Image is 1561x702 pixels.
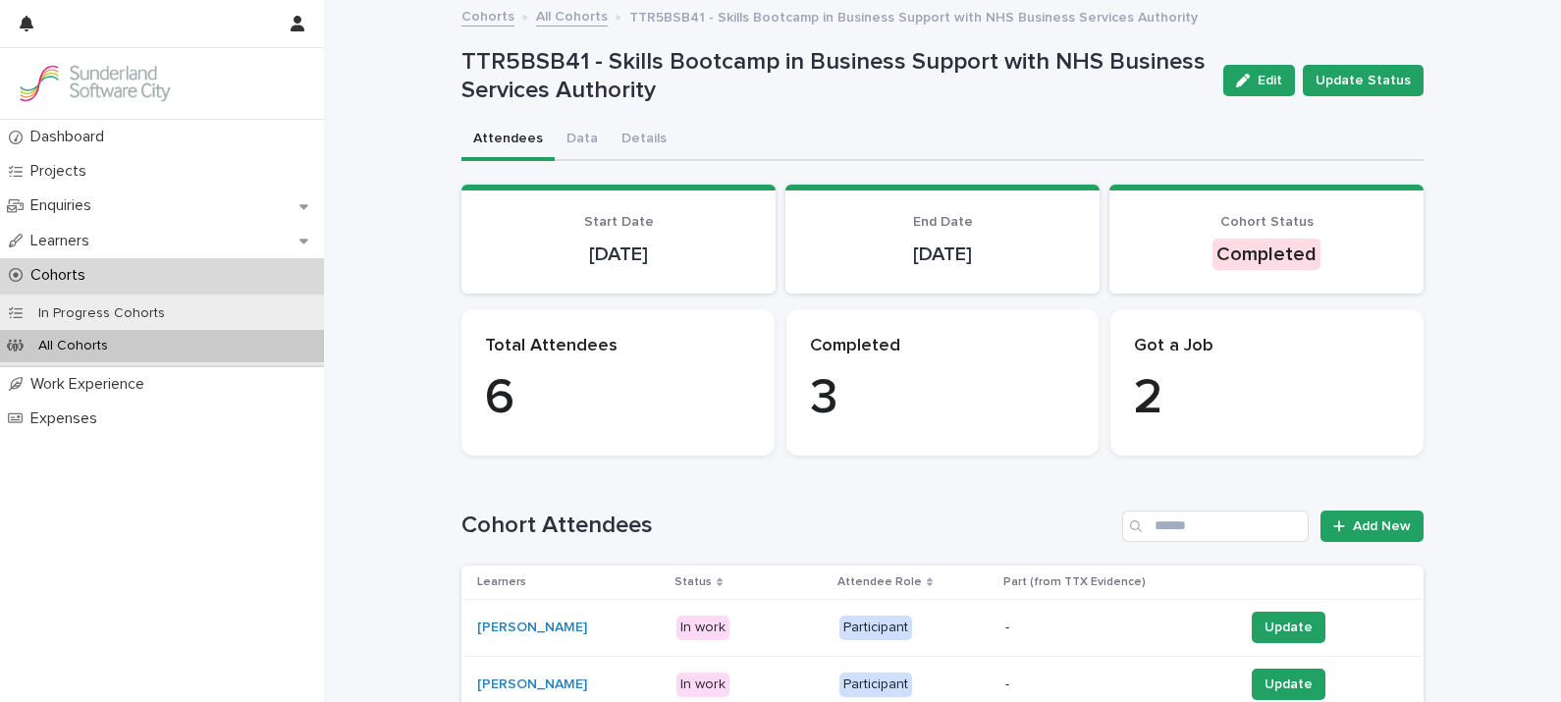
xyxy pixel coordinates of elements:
button: Details [610,120,678,161]
p: - [1005,620,1228,636]
a: Add New [1320,511,1424,542]
div: Participant [839,673,912,697]
p: Total Attendees [485,336,751,357]
h1: Cohort Attendees [461,512,1114,540]
p: Attendee Role [837,571,922,593]
p: TTR5BSB41 - Skills Bootcamp in Business Support with NHS Business Services Authority [461,48,1208,105]
a: All Cohorts [536,4,608,27]
p: Got a Job [1134,336,1400,357]
p: Part (from TTX Evidence) [1003,571,1146,593]
span: Cohort Status [1220,215,1314,229]
div: In work [676,673,729,697]
p: - [1005,676,1228,693]
p: Projects [23,162,102,181]
a: Cohorts [461,4,514,27]
button: Update [1252,612,1325,643]
p: [DATE] [809,243,1076,266]
span: End Date [913,215,973,229]
span: Update [1265,675,1313,694]
tr: [PERSON_NAME] In workParticipant-Update [461,599,1424,656]
span: Update [1265,618,1313,637]
p: Dashboard [23,128,120,146]
p: Expenses [23,409,113,428]
span: Update Status [1316,71,1411,90]
p: Cohorts [23,266,101,285]
img: GVzBcg19RCOYju8xzymn [16,64,173,103]
p: 6 [485,369,751,428]
p: TTR5BSB41 - Skills Bootcamp in Business Support with NHS Business Services Authority [629,5,1198,27]
a: [PERSON_NAME] [477,676,587,693]
div: Completed [1212,239,1320,270]
p: All Cohorts [23,338,124,354]
p: Status [674,571,712,593]
input: Search [1122,511,1309,542]
p: Learners [23,232,105,250]
p: Work Experience [23,375,160,394]
p: 3 [810,369,1076,428]
p: [DATE] [485,243,752,266]
div: Participant [839,616,912,640]
button: Data [555,120,610,161]
p: Learners [477,571,526,593]
p: In Progress Cohorts [23,305,181,322]
div: In work [676,616,729,640]
span: Edit [1258,74,1282,87]
p: Completed [810,336,1076,357]
p: Enquiries [23,196,107,215]
button: Update Status [1303,65,1424,96]
span: Start Date [584,215,654,229]
button: Update [1252,669,1325,700]
button: Attendees [461,120,555,161]
button: Edit [1223,65,1295,96]
p: 2 [1134,369,1400,428]
a: [PERSON_NAME] [477,620,587,636]
span: Add New [1353,519,1411,533]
